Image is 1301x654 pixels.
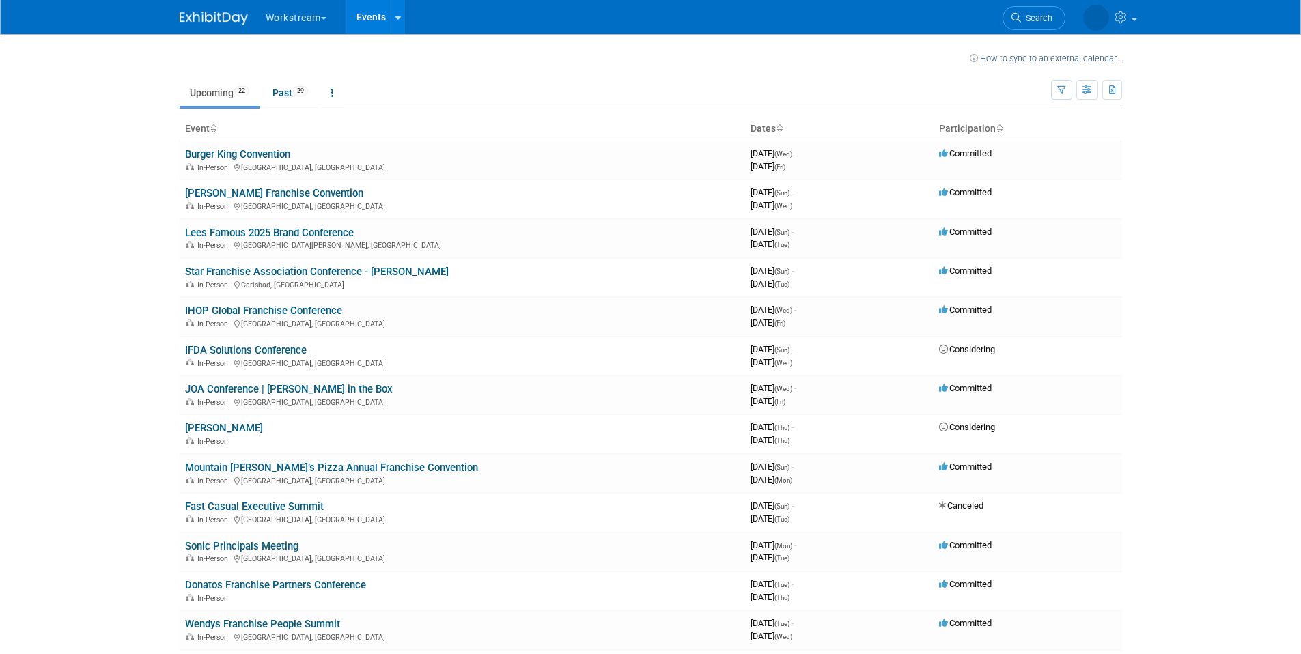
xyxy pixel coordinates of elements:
[774,633,792,640] span: (Wed)
[939,500,983,511] span: Canceled
[792,461,794,472] span: -
[774,464,789,471] span: (Sun)
[262,80,318,106] a: Past29
[774,477,792,484] span: (Mon)
[751,474,792,485] span: [DATE]
[180,80,260,106] a: Upcoming22
[197,398,232,407] span: In-Person
[751,618,794,628] span: [DATE]
[774,163,785,171] span: (Fri)
[939,383,992,393] span: Committed
[186,281,194,287] img: In-Person Event
[751,540,796,550] span: [DATE]
[186,241,194,248] img: In-Person Event
[794,148,796,158] span: -
[751,461,794,472] span: [DATE]
[185,579,366,591] a: Donatos Franchise Partners Conference
[774,424,789,431] span: (Thu)
[939,304,992,315] span: Committed
[939,187,992,197] span: Committed
[794,383,796,393] span: -
[197,437,232,446] span: In-Person
[197,241,232,250] span: In-Person
[186,163,194,170] img: In-Person Event
[210,123,216,134] a: Sort by Event Name
[197,554,232,563] span: In-Person
[234,86,249,96] span: 22
[185,187,363,199] a: [PERSON_NAME] Franchise Convention
[751,317,785,328] span: [DATE]
[197,281,232,289] span: In-Person
[774,515,789,523] span: (Tue)
[751,552,789,563] span: [DATE]
[197,359,232,368] span: In-Person
[185,266,449,278] a: Star Franchise Association Conference - [PERSON_NAME]
[185,422,263,434] a: [PERSON_NAME]
[751,396,785,406] span: [DATE]
[774,319,785,327] span: (Fri)
[792,266,794,276] span: -
[185,618,340,630] a: Wendys Franchise People Summit
[186,477,194,483] img: In-Person Event
[774,307,792,314] span: (Wed)
[197,594,232,603] span: In-Person
[751,631,792,641] span: [DATE]
[774,241,789,248] span: (Tue)
[751,200,792,210] span: [DATE]
[792,579,794,589] span: -
[185,239,740,250] div: [GEOGRAPHIC_DATA][PERSON_NAME], [GEOGRAPHIC_DATA]
[774,502,789,510] span: (Sun)
[939,148,992,158] span: Committed
[774,594,789,601] span: (Thu)
[792,344,794,354] span: -
[774,359,792,367] span: (Wed)
[774,229,789,236] span: (Sun)
[197,633,232,642] span: In-Person
[774,385,792,393] span: (Wed)
[751,422,794,432] span: [DATE]
[197,163,232,172] span: In-Person
[774,150,792,158] span: (Wed)
[934,117,1122,141] th: Participation
[774,281,789,288] span: (Tue)
[185,304,342,317] a: IHOP Global Franchise Conference
[185,279,740,289] div: Carlsbad, [GEOGRAPHIC_DATA]
[185,357,740,368] div: [GEOGRAPHIC_DATA], [GEOGRAPHIC_DATA]
[939,266,992,276] span: Committed
[774,268,789,275] span: (Sun)
[792,422,794,432] span: -
[751,304,796,315] span: [DATE]
[185,148,290,160] a: Burger King Convention
[939,344,995,354] span: Considering
[1003,6,1065,30] a: Search
[794,304,796,315] span: -
[774,554,789,562] span: (Tue)
[185,540,298,552] a: Sonic Principals Meeting
[197,319,232,328] span: In-Person
[792,187,794,197] span: -
[186,437,194,444] img: In-Person Event
[185,227,354,239] a: Lees Famous 2025 Brand Conference
[751,344,794,354] span: [DATE]
[751,227,794,237] span: [DATE]
[774,437,789,444] span: (Thu)
[745,117,934,141] th: Dates
[180,117,745,141] th: Event
[939,422,995,432] span: Considering
[774,202,792,210] span: (Wed)
[186,633,194,640] img: In-Person Event
[197,202,232,211] span: In-Person
[751,592,789,602] span: [DATE]
[939,618,992,628] span: Committed
[751,435,789,445] span: [DATE]
[185,200,740,211] div: [GEOGRAPHIC_DATA], [GEOGRAPHIC_DATA]
[185,344,307,356] a: IFDA Solutions Conference
[186,359,194,366] img: In-Person Event
[185,396,740,407] div: [GEOGRAPHIC_DATA], [GEOGRAPHIC_DATA]
[186,202,194,209] img: In-Person Event
[185,552,740,563] div: [GEOGRAPHIC_DATA], [GEOGRAPHIC_DATA]
[996,123,1003,134] a: Sort by Participation Type
[186,398,194,405] img: In-Person Event
[1083,5,1109,31] img: Josh Smith
[751,383,796,393] span: [DATE]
